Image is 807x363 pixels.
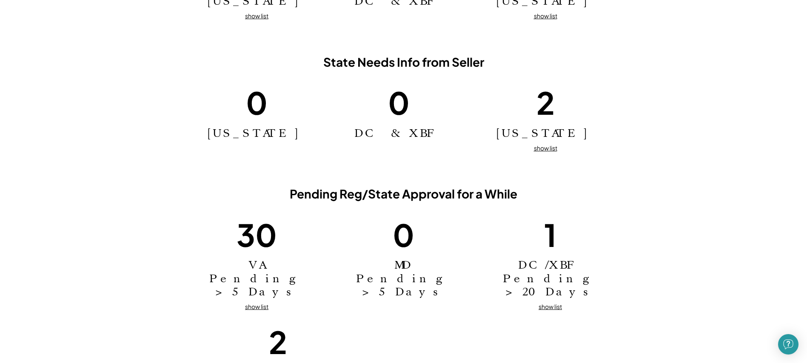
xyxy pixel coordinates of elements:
u: show list [539,303,562,310]
h2: [US_STATE] [207,127,306,140]
h1: 2 [536,82,555,122]
h1: 30 [237,215,277,255]
u: show list [245,303,268,310]
h1: 2 [269,322,287,362]
h1: 0 [393,215,414,255]
h2: DC & XBF [354,127,443,140]
u: show list [534,144,557,152]
h3: Pending Reg/State Approval for a While [212,186,595,201]
div: Open Intercom Messenger [778,334,798,354]
h2: DC/XBF Pending > 20 Days [503,258,598,298]
h2: MD Pending > 5 Days [356,258,451,298]
h2: VA Pending > 5 Days [209,258,305,298]
h1: 0 [388,82,410,122]
h1: 0 [246,82,268,122]
h3: State Needs Info from Seller [212,54,595,70]
h2: [US_STATE] [496,127,595,140]
h1: 1 [544,215,556,255]
u: show list [245,12,268,20]
u: show list [534,12,557,20]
